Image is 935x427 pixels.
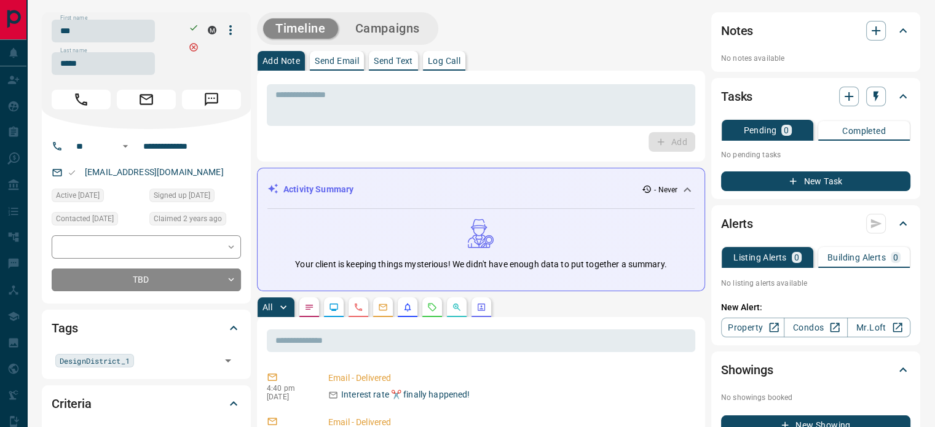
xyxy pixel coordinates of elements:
svg: Calls [353,302,363,312]
button: Open [118,139,133,154]
p: [DATE] [267,393,310,401]
p: Building Alerts [827,253,886,262]
p: Listing Alerts [733,253,787,262]
p: - Never [654,184,677,195]
div: Alerts [721,209,910,238]
div: mrloft.ca [208,26,216,34]
button: Campaigns [343,18,432,39]
p: Send Text [374,57,413,65]
h2: Tasks [721,87,752,106]
span: Signed up [DATE] [154,189,210,202]
button: Open [219,352,237,369]
div: Wed Aug 31 2022 [149,212,241,229]
svg: Lead Browsing Activity [329,302,339,312]
div: Criteria [52,389,241,418]
span: DesignDistrict_1 [60,355,130,367]
label: Last name [60,47,87,55]
svg: Agent Actions [476,302,486,312]
div: Tasks [721,82,910,111]
div: Notes [721,16,910,45]
p: New Alert: [721,301,910,314]
a: [EMAIL_ADDRESS][DOMAIN_NAME] [85,167,224,177]
span: Contacted [DATE] [56,213,114,225]
span: Claimed 2 years ago [154,213,222,225]
h2: Criteria [52,394,92,413]
div: Tags [52,313,241,343]
p: Add Note [262,57,300,65]
p: Interest rate ✂️ finally happened! [341,388,470,401]
button: New Task [721,171,910,191]
p: 0 [794,253,799,262]
span: Email [117,90,176,109]
p: 0 [784,126,789,135]
svg: Emails [378,302,388,312]
a: Mr.Loft [847,318,910,337]
p: Completed [842,127,886,135]
p: No listing alerts available [721,278,910,289]
div: Showings [721,355,910,385]
p: No showings booked [721,392,910,403]
p: All [262,303,272,311]
div: Wed Aug 31 2022 [149,189,241,206]
p: Email - Delivered [328,372,690,385]
svg: Listing Alerts [403,302,412,312]
button: Timeline [263,18,338,39]
svg: Opportunities [452,302,462,312]
p: No pending tasks [721,146,910,164]
svg: Notes [304,302,314,312]
a: Condos [784,318,847,337]
h2: Notes [721,21,753,41]
h2: Showings [721,360,773,380]
p: 4:40 pm [267,384,310,393]
svg: Requests [427,302,437,312]
div: Thu Sep 01 2022 [52,212,143,229]
div: Activity Summary- Never [267,178,695,201]
p: Activity Summary [283,183,353,196]
svg: Email Valid [68,168,76,177]
span: Message [182,90,241,109]
p: Send Email [315,57,359,65]
h2: Alerts [721,214,753,233]
div: Wed Aug 31 2022 [52,189,143,206]
label: First name [60,14,87,22]
p: Log Call [428,57,460,65]
span: Active [DATE] [56,189,100,202]
span: Call [52,90,111,109]
h2: Tags [52,318,77,338]
p: 0 [893,253,898,262]
div: TBD [52,268,241,291]
p: No notes available [721,53,910,64]
p: Your client is keeping things mysterious! We didn't have enough data to put together a summary. [295,258,666,271]
a: Property [721,318,784,337]
p: Pending [743,126,776,135]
